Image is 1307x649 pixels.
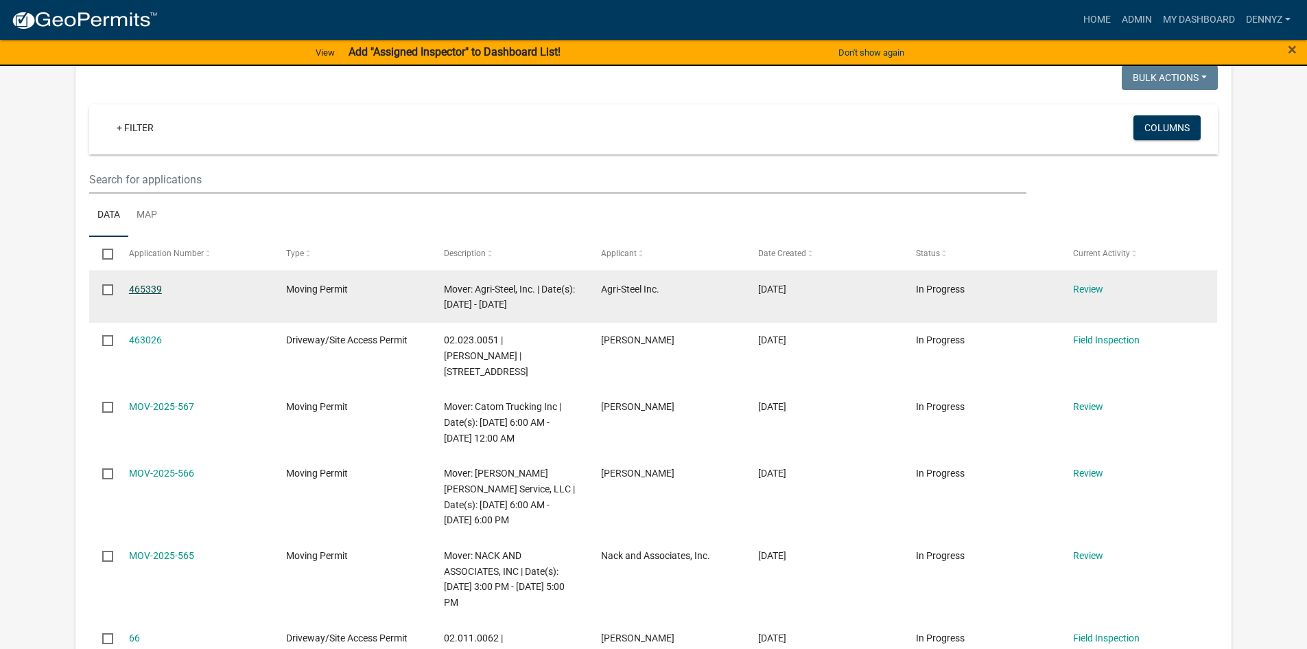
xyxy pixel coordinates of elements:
[286,550,348,561] span: Moving Permit
[758,468,786,479] span: 08/04/2025
[916,633,965,644] span: In Progress
[1122,65,1218,90] button: Bulk Actions
[129,468,194,479] a: MOV-2025-566
[286,334,408,345] span: Driveway/Site Access Permit
[1288,40,1297,59] span: ×
[1157,7,1240,33] a: My Dashboard
[116,237,273,270] datatable-header-cell: Application Number
[1073,334,1140,345] a: Field Inspection
[1073,249,1130,258] span: Current Activity
[129,401,194,412] a: MOV-2025-567
[916,550,965,561] span: In Progress
[128,194,165,238] a: Map
[444,550,565,608] span: Mover: NACK AND ASSOCIATES, INC | Date(s): 07/30/2025 3:00 PM - 08/02/2025 5:00 PM
[1073,468,1103,479] a: Review
[129,334,162,345] a: 463026
[833,41,910,64] button: Don't show again
[129,284,162,295] a: 465339
[286,284,348,295] span: Moving Permit
[916,284,965,295] span: In Progress
[1288,41,1297,58] button: Close
[916,401,965,412] span: In Progress
[758,249,806,258] span: Date Created
[273,237,430,270] datatable-header-cell: Type
[601,284,659,295] span: Agri-Steel Inc.
[1073,284,1103,295] a: Review
[106,115,165,140] a: + Filter
[129,633,140,644] a: 66
[916,334,965,345] span: In Progress
[286,633,408,644] span: Driveway/Site Access Permit
[1060,237,1217,270] datatable-header-cell: Current Activity
[758,633,786,644] span: 07/28/2025
[1116,7,1157,33] a: Admin
[129,249,204,258] span: Application Number
[1133,115,1201,140] button: Columns
[430,237,587,270] datatable-header-cell: Description
[286,249,304,258] span: Type
[1240,7,1296,33] a: dennyz
[903,237,1060,270] datatable-header-cell: Status
[1078,7,1116,33] a: Home
[444,401,561,444] span: Mover: Catom Trucking Inc | Date(s): 08/12/2025 6:00 AM - 08/16/2025 12:00 AM
[588,237,745,270] datatable-header-cell: Applicant
[1073,633,1140,644] a: Field Inspection
[310,41,340,64] a: View
[444,249,486,258] span: Description
[286,468,348,479] span: Moving Permit
[89,194,128,238] a: Data
[129,550,194,561] a: MOV-2025-565
[758,284,786,295] span: 08/18/2025
[601,249,637,258] span: Applicant
[601,401,674,412] span: Sarah Willoughby
[601,550,710,561] span: Nack and Associates, Inc.
[286,401,348,412] span: Moving Permit
[745,237,902,270] datatable-header-cell: Date Created
[1073,550,1103,561] a: Review
[758,401,786,412] span: 08/12/2025
[444,284,575,310] span: Mover: Agri-Steel, Inc. | Date(s): 08/18/2025 - 08/25/2025
[444,334,528,377] span: 02.023.0051 | LOUCKS DENNIS | 56090 180TH ST, Austin , 55912
[758,334,786,345] span: 08/12/2025
[89,166,1026,194] input: Search for applications
[601,633,674,644] span: APRIL GRABAU
[916,249,940,258] span: Status
[1073,401,1103,412] a: Review
[444,468,575,525] span: Mover: Meyerhofer Crane Service, LLC | Date(s): 08/06/2025 6:00 AM - 08/08/2025 6:00 PM
[601,468,674,479] span: Jason Ree
[916,468,965,479] span: In Progress
[758,550,786,561] span: 07/30/2025
[349,45,561,58] strong: Add "Assigned Inspector" to Dashboard List!
[89,237,115,270] datatable-header-cell: Select
[601,334,674,345] span: Rick Loucks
